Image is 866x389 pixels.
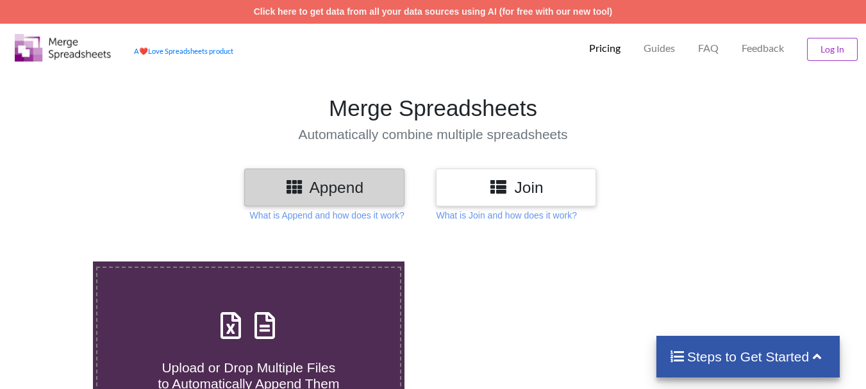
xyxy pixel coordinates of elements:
[589,42,620,55] p: Pricing
[698,42,719,55] p: FAQ
[807,38,858,61] button: Log In
[254,6,613,17] a: Click here to get data from all your data sources using AI (for free with our new tool)
[644,42,675,55] p: Guides
[742,43,784,53] span: Feedback
[669,349,828,365] h4: Steps to Get Started
[436,209,576,222] p: What is Join and how does it work?
[445,178,587,197] h3: Join
[254,178,395,197] h3: Append
[139,47,148,55] span: heart
[250,209,404,222] p: What is Append and how does it work?
[15,34,111,62] img: Logo.png
[134,47,233,55] a: AheartLove Spreadsheets product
